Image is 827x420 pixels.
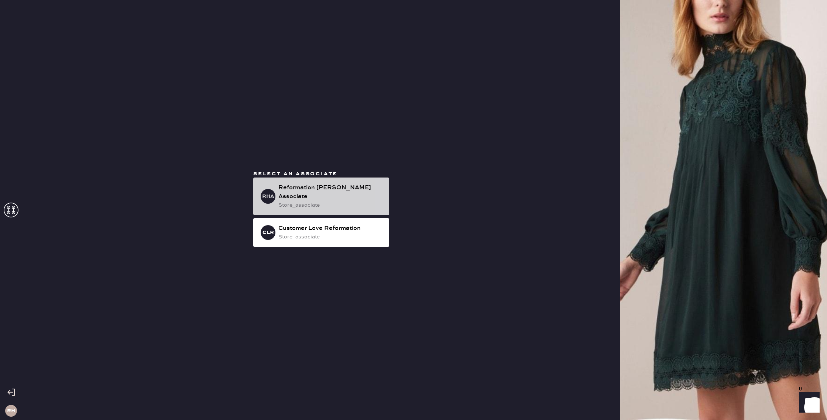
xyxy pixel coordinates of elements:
h3: RHA [262,194,274,199]
span: Select an associate [253,171,337,177]
div: store_associate [278,233,383,241]
h3: RH [7,408,15,413]
div: store_associate [278,201,383,209]
div: Reformation [PERSON_NAME] Associate [278,183,383,201]
iframe: Front Chat [792,387,824,419]
div: Customer Love Reformation [278,224,383,233]
h3: CLR [262,230,274,235]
